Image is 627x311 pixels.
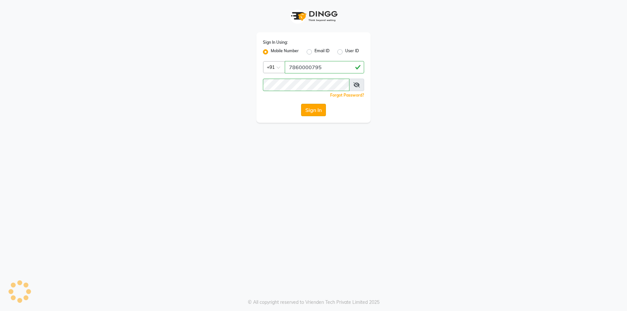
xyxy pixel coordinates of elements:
[314,48,330,56] label: Email ID
[271,48,299,56] label: Mobile Number
[345,48,359,56] label: User ID
[301,104,326,116] button: Sign In
[330,93,364,98] a: Forgot Password?
[285,61,364,73] input: Username
[263,39,288,45] label: Sign In Using:
[263,79,349,91] input: Username
[287,7,340,26] img: logo1.svg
